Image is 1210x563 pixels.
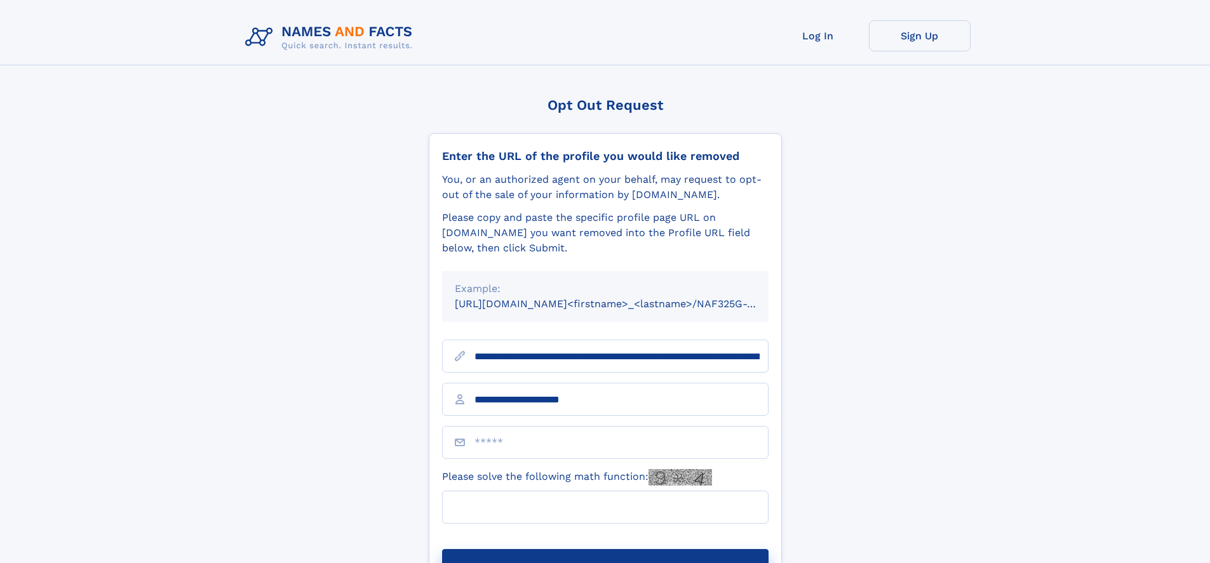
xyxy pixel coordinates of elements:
[455,298,793,310] small: [URL][DOMAIN_NAME]<firstname>_<lastname>/NAF325G-xxxxxxxx
[869,20,971,51] a: Sign Up
[442,172,769,202] div: You, or an authorized agent on your behalf, may request to opt-out of the sale of your informatio...
[767,20,869,51] a: Log In
[240,20,423,55] img: Logo Names and Facts
[429,97,782,113] div: Opt Out Request
[455,281,756,296] div: Example:
[442,469,712,486] label: Please solve the following math function:
[442,210,769,256] div: Please copy and paste the specific profile page URL on [DOMAIN_NAME] you want removed into the Pr...
[442,149,769,163] div: Enter the URL of the profile you would like removed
